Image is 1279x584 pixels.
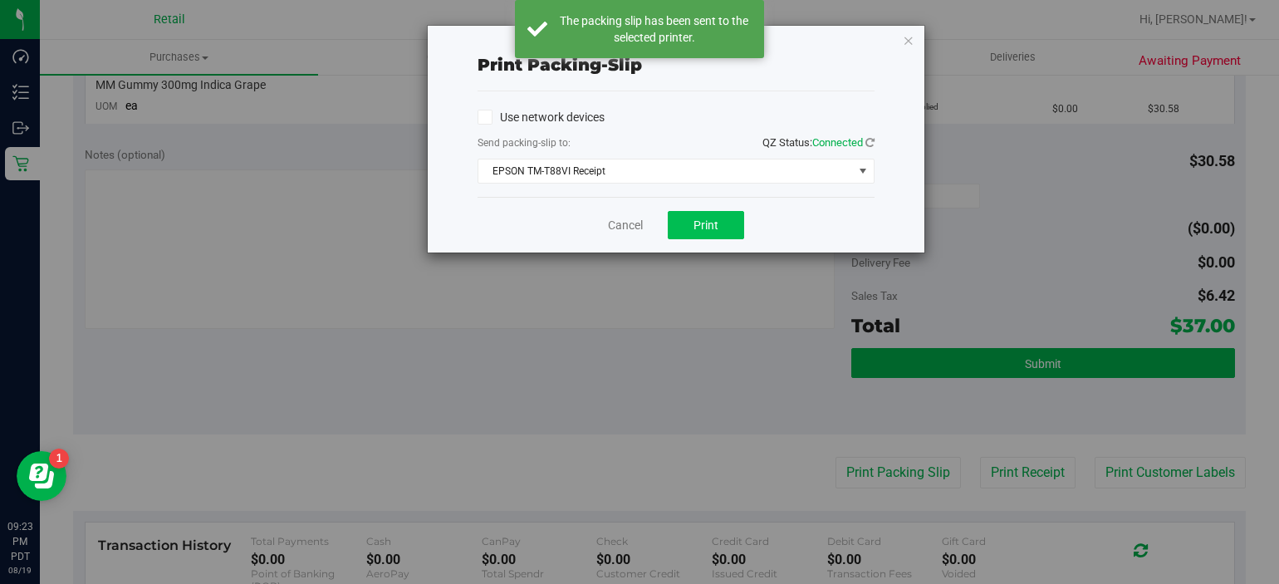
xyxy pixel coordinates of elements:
[49,449,69,469] iframe: Resource center unread badge
[478,135,571,150] label: Send packing-slip to:
[608,217,643,234] a: Cancel
[478,159,853,183] span: EPSON TM-T88VI Receipt
[668,211,744,239] button: Print
[17,451,66,501] iframe: Resource center
[478,55,642,75] span: Print packing-slip
[478,109,605,126] label: Use network devices
[762,136,875,149] span: QZ Status:
[693,218,718,232] span: Print
[556,12,752,46] div: The packing slip has been sent to the selected printer.
[852,159,873,183] span: select
[812,136,863,149] span: Connected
